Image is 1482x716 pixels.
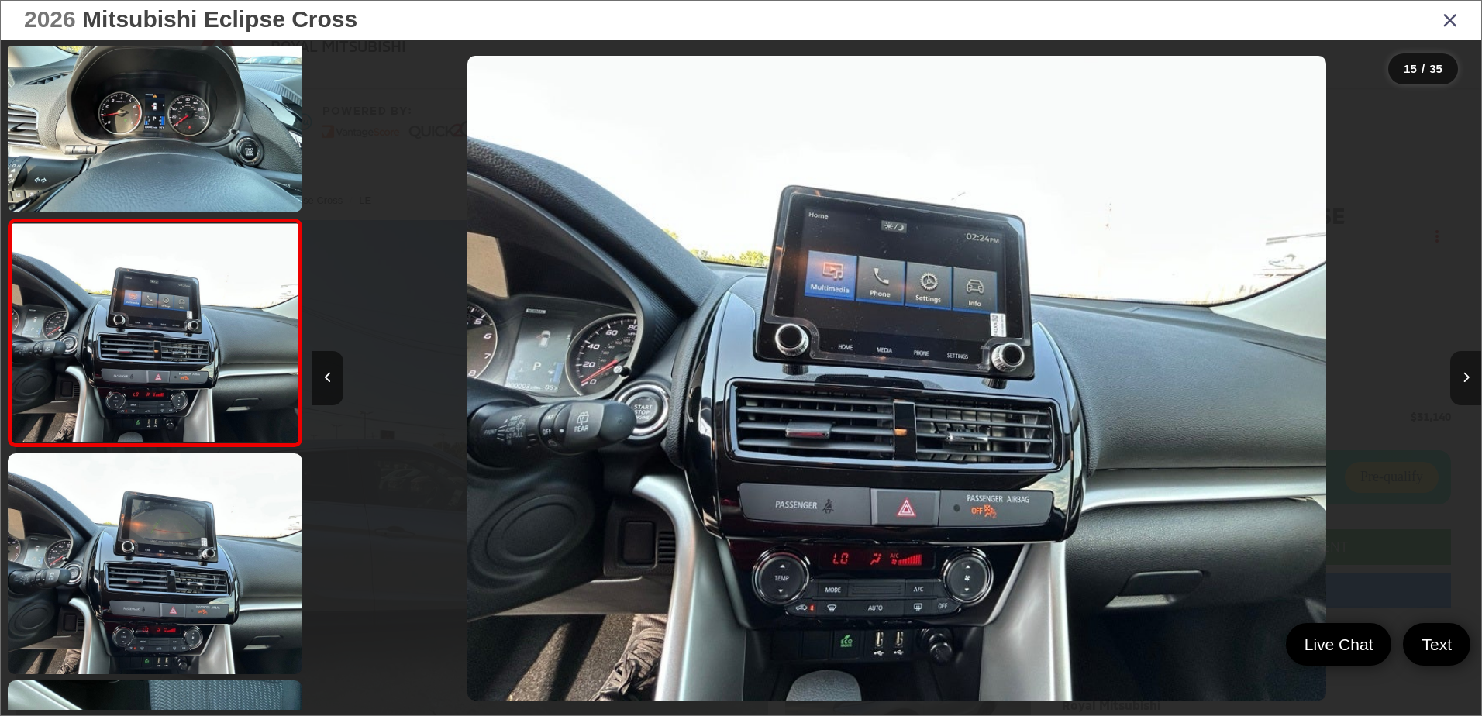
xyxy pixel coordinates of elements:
span: 35 [1429,62,1442,75]
img: 2026 Mitsubishi Eclipse Cross LE [5,451,305,676]
div: 2026 Mitsubishi Eclipse Cross LE 14 [312,56,1481,701]
span: 15 [1404,62,1417,75]
button: Next image [1450,351,1481,405]
img: 2026 Mitsubishi Eclipse Cross LE [9,223,301,442]
a: Live Chat [1286,623,1392,666]
img: 2026 Mitsubishi Eclipse Cross LE [467,56,1327,701]
span: / [1420,64,1426,74]
span: Live Chat [1297,634,1381,655]
span: 2026 [24,6,76,32]
a: Text [1403,623,1470,666]
span: Text [1414,634,1460,655]
i: Close gallery [1442,9,1458,29]
button: Previous image [312,351,343,405]
span: Mitsubishi Eclipse Cross [82,6,357,32]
